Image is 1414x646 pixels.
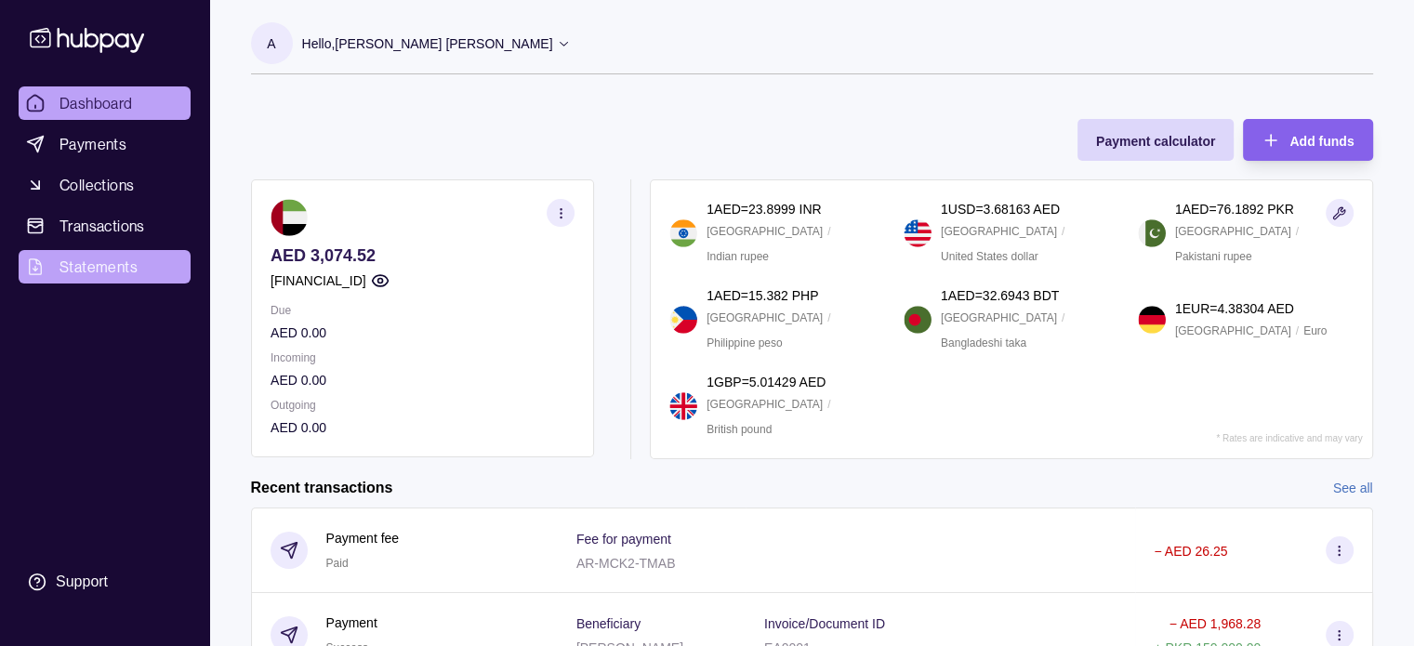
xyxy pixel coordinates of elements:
[326,528,400,548] p: Payment fee
[707,394,823,415] p: [GEOGRAPHIC_DATA]
[271,323,575,343] p: AED 0.00
[1289,134,1354,149] span: Add funds
[941,199,1060,219] p: 1 USD = 3.68163 AED
[1077,119,1234,161] button: Payment calculator
[941,308,1057,328] p: [GEOGRAPHIC_DATA]
[827,221,830,242] p: /
[669,306,697,334] img: ph
[56,572,108,592] div: Support
[59,215,145,237] span: Transactions
[904,306,932,334] img: bd
[1296,321,1299,341] p: /
[1062,308,1064,328] p: /
[576,556,676,571] p: AR-MCK2-TMAB
[576,616,641,631] p: Beneficiary
[59,133,126,155] span: Payments
[271,245,575,266] p: AED 3,074.52
[1138,306,1166,334] img: de
[1154,544,1227,559] p: − AED 26.25
[764,616,885,631] p: Invoice/Document ID
[1062,221,1064,242] p: /
[827,394,830,415] p: /
[271,348,575,368] p: Incoming
[1096,134,1215,149] span: Payment calculator
[19,250,191,283] a: Statements
[267,33,275,54] p: A
[302,33,553,54] p: Hello, [PERSON_NAME] [PERSON_NAME]
[271,300,575,321] p: Due
[941,246,1038,267] p: United States dollar
[827,308,830,328] p: /
[941,221,1057,242] p: [GEOGRAPHIC_DATA]
[1175,221,1291,242] p: [GEOGRAPHIC_DATA]
[1175,298,1294,319] p: 1 EUR = 4.38304 AED
[19,209,191,243] a: Transactions
[1175,199,1294,219] p: 1 AED = 76.1892 PKR
[707,419,772,440] p: British pound
[271,199,308,236] img: ae
[904,219,932,247] img: us
[1333,478,1373,498] a: See all
[707,372,826,392] p: 1 GBP = 5.01429 AED
[1138,219,1166,247] img: pk
[707,333,782,353] p: Philippine peso
[1296,221,1299,242] p: /
[271,270,366,291] p: [FINANCIAL_ID]
[707,199,821,219] p: 1 AED = 23.8999 INR
[19,168,191,202] a: Collections
[707,285,818,306] p: 1 AED = 15.382 PHP
[1170,616,1261,631] p: − AED 1,968.28
[707,221,823,242] p: [GEOGRAPHIC_DATA]
[271,417,575,438] p: AED 0.00
[1243,119,1372,161] button: Add funds
[576,532,671,547] p: Fee for payment
[326,613,377,633] p: Payment
[707,246,769,267] p: Indian rupee
[941,333,1026,353] p: Bangladeshi taka
[707,308,823,328] p: [GEOGRAPHIC_DATA]
[1303,321,1327,341] p: Euro
[251,478,393,498] h2: Recent transactions
[1175,246,1252,267] p: Pakistani rupee
[941,285,1059,306] p: 1 AED = 32.6943 BDT
[1216,433,1362,443] p: * Rates are indicative and may vary
[19,562,191,601] a: Support
[19,86,191,120] a: Dashboard
[669,219,697,247] img: in
[59,256,138,278] span: Statements
[1175,321,1291,341] p: [GEOGRAPHIC_DATA]
[59,92,133,114] span: Dashboard
[59,174,134,196] span: Collections
[669,392,697,420] img: gb
[271,370,575,390] p: AED 0.00
[326,557,349,570] span: Paid
[19,127,191,161] a: Payments
[271,395,575,415] p: Outgoing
